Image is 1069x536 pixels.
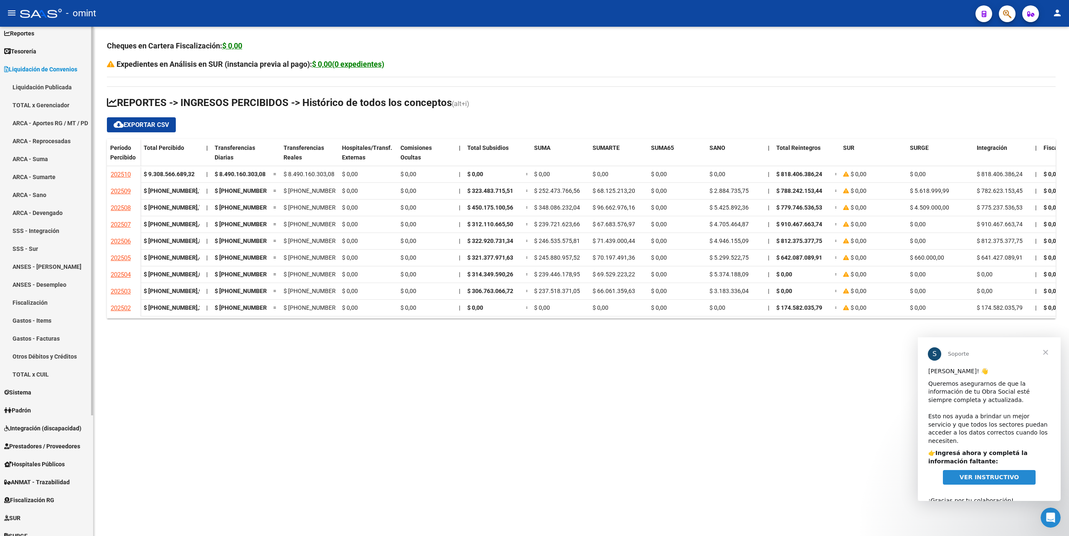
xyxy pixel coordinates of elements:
[459,288,460,294] span: |
[206,238,208,244] span: |
[526,304,529,311] span: =
[342,271,358,278] span: $ 0,00
[111,204,131,212] span: 202508
[851,304,866,311] span: $ 0,00
[977,304,1023,311] span: $ 174.582.035,79
[4,513,20,523] span: SUR
[977,288,993,294] span: $ 0,00
[1035,144,1037,151] span: |
[593,204,635,211] span: $ 96.662.976,16
[709,238,749,244] span: $ 4.946.155,09
[1044,254,1059,261] span: $ 0,00
[400,204,416,211] span: $ 0,00
[111,271,131,278] span: 202504
[273,171,276,177] span: =
[1035,171,1036,177] span: |
[140,139,203,174] datatable-header-cell: Total Percibido
[768,254,769,261] span: |
[910,171,926,177] span: $ 0,00
[467,204,513,211] span: $ 450.175.100,56
[977,171,1023,177] span: $ 818.406.386,24
[203,139,211,174] datatable-header-cell: |
[1044,171,1059,177] span: $ 0,00
[910,271,926,278] span: $ 0,00
[111,238,131,245] span: 202506
[144,144,184,151] span: Total Percibido
[526,288,529,294] span: =
[467,238,513,244] span: $ 322.920.731,34
[467,187,513,194] span: $ 323.483.715,51
[144,238,205,244] strong: $ [PHONE_NUMBER],89
[706,139,765,174] datatable-header-cell: SANO
[1035,221,1036,228] span: |
[835,221,838,228] span: =
[206,187,208,194] span: |
[273,221,276,228] span: =
[467,304,483,311] span: $ 0,00
[910,254,944,261] span: $ 660.000,00
[215,204,276,211] span: $ [PHONE_NUMBER],68
[66,4,96,23] span: - omint
[835,171,838,177] span: =
[835,187,838,194] span: =
[467,254,513,261] span: $ 321.377.971,63
[1044,304,1059,311] span: $ 0,00
[467,144,509,151] span: Total Subsidios
[1044,238,1059,244] span: $ 0,00
[284,271,345,278] span: $ [PHONE_NUMBER],80
[851,171,866,177] span: $ 0,00
[206,288,208,294] span: |
[206,271,208,278] span: |
[4,29,34,38] span: Reportes
[526,187,529,194] span: =
[768,171,769,177] span: |
[114,119,124,129] mat-icon: cloud_download
[215,254,276,261] span: $ [PHONE_NUMBER],88
[1035,187,1036,194] span: |
[589,139,648,174] datatable-header-cell: SUMARTE
[4,496,54,505] span: Fiscalización RG
[284,238,345,244] span: $ [PHONE_NUMBER],80
[111,288,131,295] span: 202503
[977,144,1007,151] span: Integración
[776,254,822,261] span: $ 642.087.089,91
[840,139,907,174] datatable-header-cell: SUR
[977,187,1023,194] span: $ 782.623.153,45
[215,144,255,161] span: Transferencias Diarias
[4,47,36,56] span: Tesorería
[1035,288,1036,294] span: |
[1035,304,1036,311] span: |
[144,171,195,177] strong: $ 9.308.566.689,32
[206,171,208,177] span: |
[144,187,205,194] strong: $ [PHONE_NUMBER],19
[467,271,513,278] span: $ 314.349.590,26
[765,139,773,174] datatable-header-cell: |
[7,8,17,18] mat-icon: menu
[843,144,854,151] span: SUR
[144,304,205,311] strong: $ [PHONE_NUMBER],22
[117,60,384,68] strong: Expedientes en Análisis en SUR (instancia previa al pago):
[768,304,769,311] span: |
[400,171,416,177] span: $ 0,00
[144,288,205,294] strong: $ [PHONE_NUMBER],93
[651,288,667,294] span: $ 0,00
[459,254,460,261] span: |
[342,254,358,261] span: $ 0,00
[910,304,926,311] span: $ 0,00
[206,221,208,228] span: |
[1044,221,1059,228] span: $ 0,00
[273,304,276,311] span: =
[111,254,131,262] span: 202505
[215,171,266,177] span: $ 8.490.160.303,08
[1041,508,1061,528] iframe: Intercom live chat
[534,221,580,228] span: $ 239.721.623,66
[651,171,667,177] span: $ 0,00
[342,144,392,161] span: Hospitales/Transf. Externas
[342,221,358,228] span: $ 0,00
[400,187,416,194] span: $ 0,00
[776,238,822,244] span: $ 812.375.377,75
[107,139,140,174] datatable-header-cell: Período Percibido
[709,204,749,211] span: $ 5.425.892,36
